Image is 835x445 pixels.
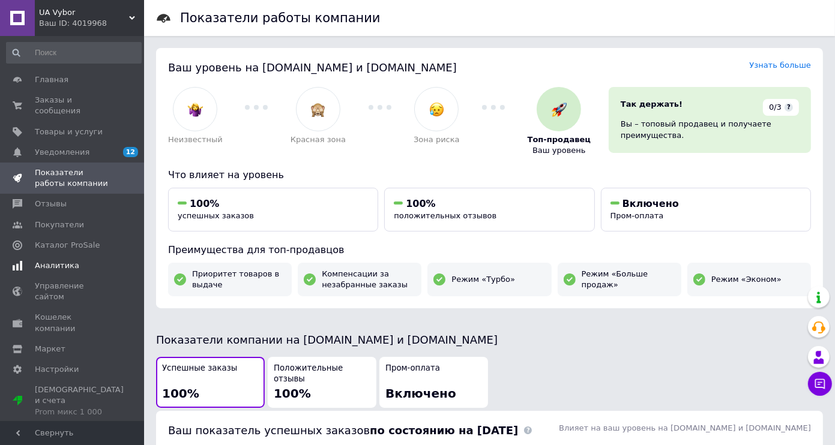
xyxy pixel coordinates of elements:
h1: Показатели работы компании [180,11,381,25]
span: Зона риска [414,134,460,145]
span: Настройки [35,364,79,375]
span: Приоритет товаров в выдаче [192,269,286,290]
span: Ваш уровень на [DOMAIN_NAME] и [DOMAIN_NAME] [168,61,457,74]
b: по состоянию на [DATE] [370,424,518,437]
div: Ваш ID: 4019968 [39,18,144,29]
span: Уведомления [35,147,89,158]
span: Так держать! [621,100,683,109]
input: Поиск [6,42,142,64]
span: Отзывы [35,199,67,209]
span: Влияет на ваш уровень на [DOMAIN_NAME] и [DOMAIN_NAME] [559,423,811,432]
div: Вы – топовый продавец и получаете преимущества. [621,119,799,140]
button: Чат с покупателем [808,372,832,396]
span: Включено [622,198,679,209]
span: Режим «Турбо» [451,274,515,285]
span: [DEMOGRAPHIC_DATA] и счета [35,384,124,417]
span: Что влияет на уровень [168,169,284,181]
span: Ваш уровень [532,145,586,156]
span: Показатели работы компании [35,167,111,189]
button: ВключеноПром-оплата [601,188,811,231]
span: Красная зона [291,134,346,145]
span: Преимущества для топ-продавцов [168,244,344,255]
span: 100% [406,198,435,209]
button: 100%положительных отзывов [384,188,594,231]
span: Маркет [35,344,65,354]
img: :disappointed_relieved: [429,102,444,117]
span: Неизвестный [168,134,223,145]
span: Заказы и сообщения [35,95,111,116]
span: Ваш показатель успешных заказов [168,424,518,437]
div: 0/3 [763,99,799,116]
span: Включено [385,386,456,401]
span: положительных отзывов [394,211,496,220]
div: Prom микс 1 000 [35,407,124,417]
span: Главная [35,74,68,85]
span: успешных заказов [178,211,254,220]
span: Товары и услуги [35,127,103,137]
span: UA Vybor [39,7,129,18]
span: Каталог ProSale [35,240,100,251]
span: Топ-продавец [528,134,591,145]
button: Успешные заказы100% [156,357,265,408]
span: Пром-оплата [385,363,440,374]
span: Управление сайтом [35,281,111,302]
span: Покупатели [35,220,84,230]
span: Пром-оплата [610,211,664,220]
img: :see_no_evil: [310,102,325,117]
span: 100% [162,386,199,401]
span: Режим «Эконом» [711,274,782,285]
span: ? [785,103,793,112]
span: 100% [274,386,311,401]
img: :rocket: [552,102,567,117]
span: 100% [190,198,219,209]
button: Положительные отзывы100% [268,357,376,408]
span: Аналитика [35,260,79,271]
span: Компенсации за незабранные заказы [322,269,415,290]
a: Узнать больше [749,61,811,70]
button: 100%успешных заказов [168,188,378,231]
button: Пром-оплатаВключено [379,357,488,408]
span: 12 [123,147,138,157]
span: Режим «Больше продаж» [582,269,675,290]
span: Кошелек компании [35,312,111,333]
span: Успешные заказы [162,363,237,374]
span: Показатели компании на [DOMAIN_NAME] и [DOMAIN_NAME] [156,333,498,346]
span: Положительные отзывы [274,363,370,385]
img: :woman-shrugging: [188,102,203,117]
